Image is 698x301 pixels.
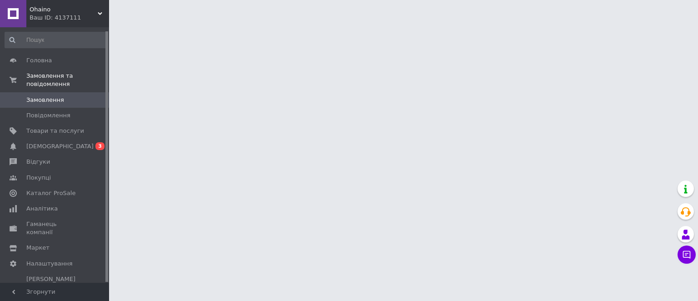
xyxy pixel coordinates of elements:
[26,96,64,104] span: Замовлення
[30,14,109,22] div: Ваш ID: 4137111
[26,244,50,252] span: Маркет
[678,246,696,264] button: Чат з покупцем
[5,32,107,48] input: Пошук
[26,205,58,213] span: Аналітика
[26,142,94,150] span: [DEMOGRAPHIC_DATA]
[26,275,84,300] span: [PERSON_NAME] та рахунки
[26,56,52,65] span: Головна
[26,158,50,166] span: Відгуки
[26,220,84,236] span: Гаманець компанії
[30,5,98,14] span: Ohaino
[95,142,105,150] span: 3
[26,111,70,120] span: Повідомлення
[26,127,84,135] span: Товари та послуги
[26,72,109,88] span: Замовлення та повідомлення
[26,260,73,268] span: Налаштування
[26,174,51,182] span: Покупці
[26,189,75,197] span: Каталог ProSale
